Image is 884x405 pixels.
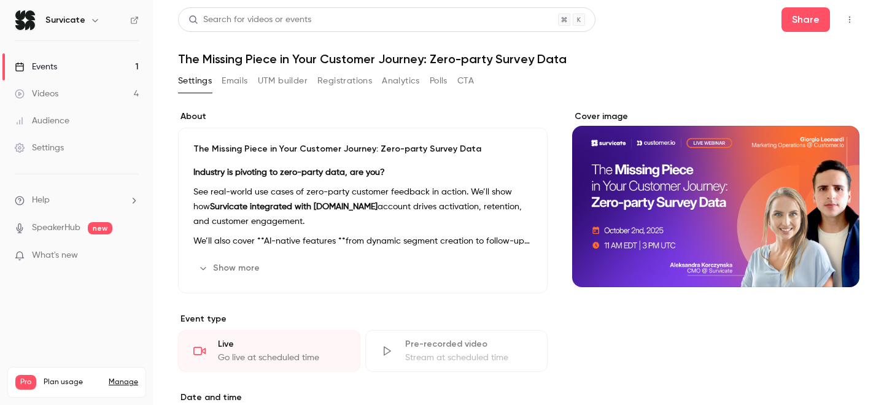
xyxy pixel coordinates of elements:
[405,338,532,350] div: Pre-recorded video
[15,88,58,100] div: Videos
[32,222,80,234] a: SpeakerHub
[193,185,532,229] p: See real-world use cases of zero-party customer feedback in action. We’ll show how account drives...
[210,202,247,211] strong: Survicate
[88,222,112,234] span: new
[178,52,859,66] h1: The Missing Piece in Your Customer Journey: Zero-party Survey Data
[188,13,311,26] div: Search for videos or events
[178,330,360,372] div: LiveGo live at scheduled time
[295,202,378,211] strong: with [DOMAIN_NAME]
[124,250,139,261] iframe: Noticeable Trigger
[15,115,69,127] div: Audience
[250,202,292,211] strong: integrated
[317,71,372,91] button: Registrations
[572,110,859,287] section: Cover image
[430,71,448,91] button: Polls
[218,352,345,364] div: Go live at scheduled time
[572,110,859,123] label: Cover image
[32,194,50,207] span: Help
[44,377,101,387] span: Plan usage
[457,71,474,91] button: CTA
[222,71,247,91] button: Emails
[178,391,548,404] label: Date and time
[45,14,85,26] h6: Survicate
[109,377,138,387] a: Manage
[365,330,548,372] div: Pre-recorded videoStream at scheduled time
[258,71,308,91] button: UTM builder
[15,375,36,390] span: Pro
[781,7,830,32] button: Share
[405,352,532,364] div: Stream at scheduled time
[15,142,64,154] div: Settings
[193,168,385,177] strong: Industry is pivoting to zero-party data, are you?
[178,71,212,91] button: Settings
[382,71,420,91] button: Analytics
[15,10,35,30] img: Survicate
[32,249,78,262] span: What's new
[15,61,57,73] div: Events
[15,194,139,207] li: help-dropdown-opener
[193,143,532,155] p: The Missing Piece in Your Customer Journey: Zero-party Survey Data
[218,338,345,350] div: Live
[178,110,548,123] label: About
[193,234,532,249] p: We’ll also cover **AI-native features **from dynamic segment creation to follow-up survey questio...
[178,313,548,325] p: Event type
[193,258,267,278] button: Show more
